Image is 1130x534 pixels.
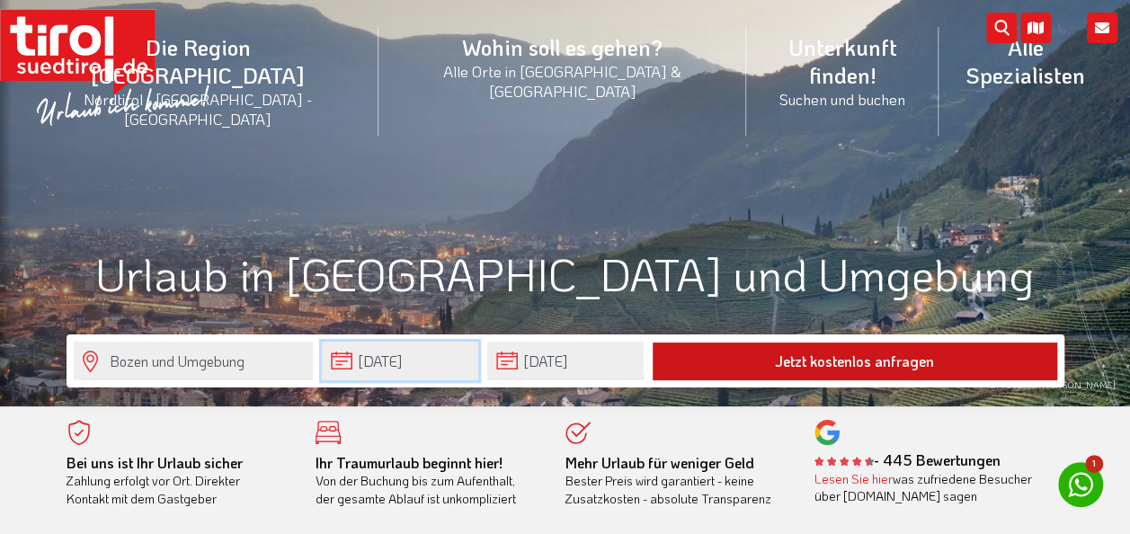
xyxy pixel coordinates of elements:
i: Karte öffnen [1020,13,1051,43]
a: Unterkunft finden!Suchen und buchen [746,13,938,129]
a: Alle Spezialisten [939,13,1112,109]
button: Jetzt kostenlos anfragen [653,343,1057,380]
input: Abreise [487,342,644,380]
small: Alle Orte in [GEOGRAPHIC_DATA] & [GEOGRAPHIC_DATA] [400,61,725,101]
a: 1 [1058,462,1103,507]
small: Suchen und buchen [768,89,916,109]
b: Bei uns ist Ihr Urlaub sicher [67,453,243,472]
h1: Urlaub in [GEOGRAPHIC_DATA] und Umgebung [67,249,1064,298]
b: Mehr Urlaub für weniger Geld [565,453,754,472]
div: Bester Preis wird garantiert - keine Zusatzkosten - absolute Transparenz [565,454,788,508]
input: Anreise [322,342,478,380]
b: Ihr Traumurlaub beginnt hier! [316,453,503,472]
a: Die Region [GEOGRAPHIC_DATA]Nordtirol - [GEOGRAPHIC_DATA] - [GEOGRAPHIC_DATA] [18,13,378,149]
div: Von der Buchung bis zum Aufenthalt, der gesamte Ablauf ist unkompliziert [316,454,538,508]
span: 1 [1085,455,1103,473]
a: Wohin soll es gehen?Alle Orte in [GEOGRAPHIC_DATA] & [GEOGRAPHIC_DATA] [378,13,747,120]
small: Nordtirol - [GEOGRAPHIC_DATA] - [GEOGRAPHIC_DATA] [40,89,357,129]
a: Lesen Sie hier [814,470,893,487]
b: - 445 Bewertungen [814,450,1001,469]
div: Zahlung erfolgt vor Ort. Direkter Kontakt mit dem Gastgeber [67,454,289,508]
input: Wo soll's hingehen? [74,342,313,380]
i: Kontakt [1087,13,1117,43]
div: was zufriedene Besucher über [DOMAIN_NAME] sagen [814,470,1037,505]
